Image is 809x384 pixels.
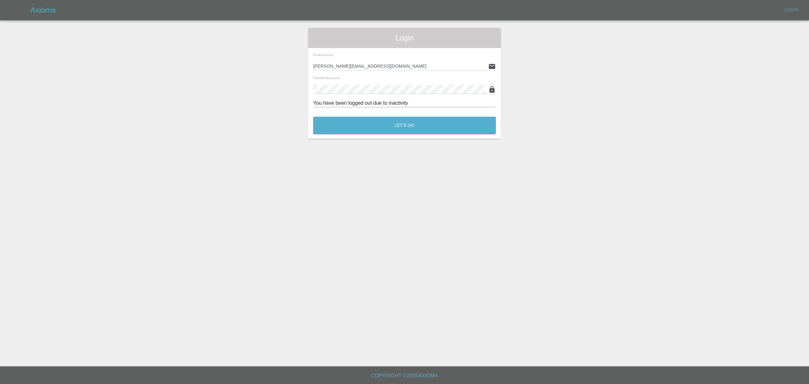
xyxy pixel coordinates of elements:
[322,54,333,57] small: (required)
[328,77,340,80] small: (required)
[313,33,496,43] span: Login
[313,99,496,107] div: You have been logged out due to inactivity
[781,5,801,15] a: Login
[313,117,496,134] button: Let's Go
[30,5,56,15] h5: Axioma
[5,371,804,380] h6: Copyright © 2025 Axioma
[313,76,340,80] span: Password
[313,53,333,57] span: Email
